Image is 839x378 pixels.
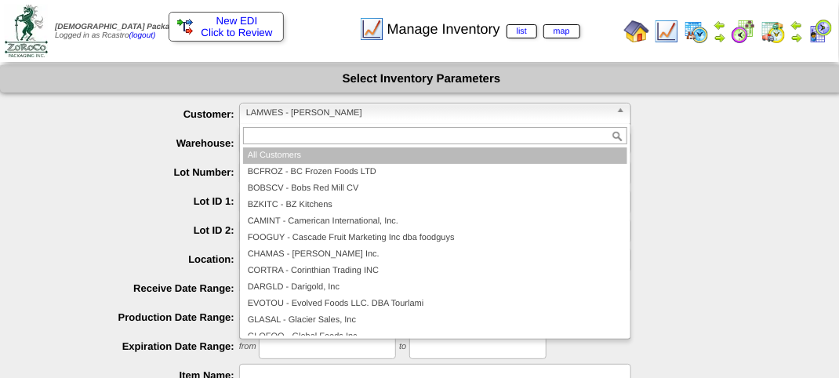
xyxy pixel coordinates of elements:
span: Click to Review [177,27,275,38]
li: CORTRA - Corinthian Trading INC [243,263,627,279]
li: EVOTOU - Evolved Foods LLC. DBA Tourlami [243,296,627,312]
img: calendarcustomer.gif [808,19,833,44]
a: (logout) [129,31,156,40]
img: line_graph.gif [359,16,384,42]
img: ediSmall.gif [177,19,193,35]
img: arrowright.gif [714,31,726,44]
a: New EDI Click to Review [177,15,275,38]
img: line_graph.gif [654,19,679,44]
span: Manage Inventory [387,21,580,38]
label: Location: [31,253,239,265]
li: GLOFOO - Global Foods Inc [243,329,627,345]
img: arrowright.gif [790,31,803,44]
li: GLASAL - Glacier Sales, Inc [243,312,627,329]
img: calendarblend.gif [731,19,756,44]
span: New EDI [216,15,258,27]
img: calendarprod.gif [684,19,709,44]
label: Customer: [31,108,239,120]
li: CHAMAS - [PERSON_NAME] Inc. [243,246,627,263]
span: to [399,343,406,352]
span: from [239,343,256,352]
img: zoroco-logo-small.webp [5,5,48,57]
a: map [543,24,580,38]
span: LAMWES - [PERSON_NAME] [246,104,610,122]
li: All Customers [243,147,627,164]
img: calendarinout.gif [761,19,786,44]
label: Warehouse: [31,137,239,149]
li: BZKITC - BZ Kitchens [243,197,627,213]
li: FOOGUY - Cascade Fruit Marketing Inc dba foodguys [243,230,627,246]
img: arrowleft.gif [790,19,803,31]
label: Lot ID 2: [31,224,239,236]
label: Expiration Date Range: [31,340,239,352]
label: Lot Number: [31,166,239,178]
a: list [507,24,537,38]
li: DARGLD - Darigold, Inc [243,279,627,296]
li: CAMINT - Camerican International, Inc. [243,213,627,230]
label: Receive Date Range: [31,282,239,294]
li: BOBSCV - Bobs Red Mill CV [243,180,627,197]
li: BCFROZ - BC Frozen Foods LTD [243,164,627,180]
img: arrowleft.gif [714,19,726,31]
span: [DEMOGRAPHIC_DATA] Packaging [55,23,186,31]
label: Lot ID 1: [31,195,239,207]
label: Production Date Range: [31,311,239,323]
span: Logged in as Rcastro [55,23,186,40]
